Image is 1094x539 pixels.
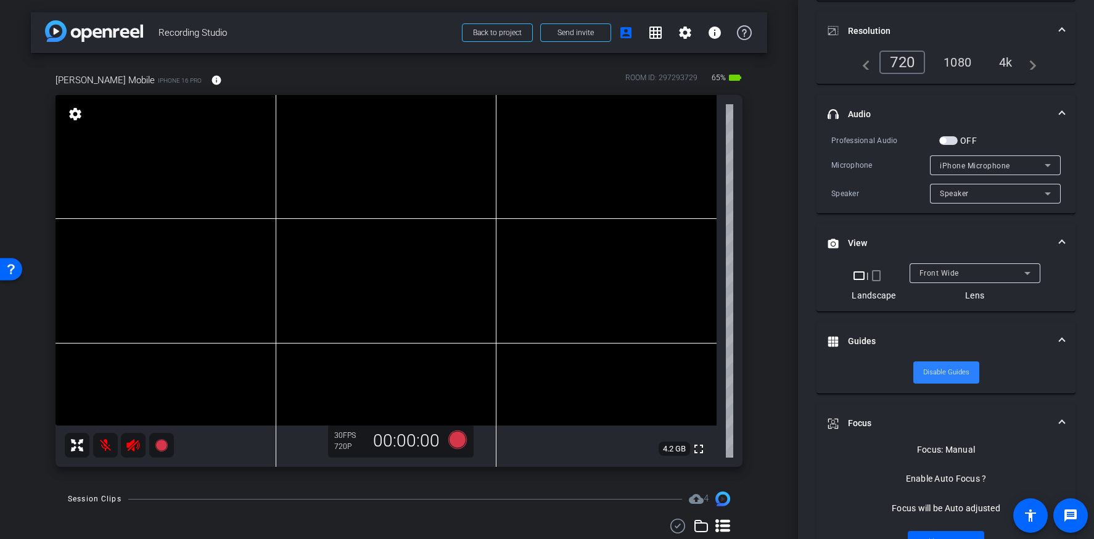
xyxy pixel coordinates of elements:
mat-icon: message [1063,508,1078,523]
div: 4k [990,52,1022,73]
div: | [852,268,895,283]
mat-icon: navigate_next [1022,55,1037,70]
mat-icon: cloud_upload [689,492,704,506]
mat-panel-title: Guides [828,335,1050,348]
label: OFF [958,134,977,147]
mat-icon: info [707,25,722,40]
div: 30 [334,430,365,440]
mat-panel-title: Audio [828,108,1050,121]
div: Professional Audio [831,134,939,147]
button: Disable Guides [913,361,979,384]
span: Disable Guides [923,363,969,382]
mat-icon: account_box [619,25,633,40]
div: Focus will be Auto adjusted [892,502,1000,514]
span: 65% [710,68,728,88]
div: Microphone [831,159,930,171]
mat-icon: settings [67,107,84,121]
div: 00:00:00 [365,430,448,451]
div: Guides [816,361,1075,393]
img: app-logo [45,20,143,42]
span: 4.2 GB [659,442,690,456]
mat-expansion-panel-header: Focus [816,404,1075,443]
mat-expansion-panel-header: Guides [816,322,1075,361]
div: Audio [816,134,1075,213]
span: Recording Studio [158,20,454,45]
button: Send invite [540,23,611,42]
div: Landscape [852,289,895,302]
mat-icon: grid_on [648,25,663,40]
mat-icon: accessibility [1023,508,1038,523]
mat-icon: settings [678,25,693,40]
div: 720 [879,51,925,74]
div: Speaker [831,187,930,200]
mat-icon: info [211,75,222,86]
span: Destinations for your clips [689,492,709,506]
span: Speaker [940,189,969,198]
mat-expansion-panel-header: View [816,224,1075,263]
mat-expansion-panel-header: Resolution [816,11,1075,51]
mat-icon: battery_std [728,70,742,85]
mat-expansion-panel-header: Audio [816,94,1075,134]
div: Resolution [816,51,1075,84]
div: Focus: Manual [917,443,975,456]
span: iPhone 16 Pro [158,76,202,85]
span: Front Wide [919,269,959,278]
button: Back to project [462,23,533,42]
mat-icon: navigate_before [855,55,870,70]
mat-panel-title: Resolution [828,25,1050,38]
span: [PERSON_NAME] Mobile [56,73,155,87]
mat-panel-title: Focus [828,417,1050,430]
div: 720P [334,442,365,451]
mat-icon: fullscreen [691,442,706,456]
span: FPS [343,431,356,440]
img: Session clips [715,492,730,506]
div: ROOM ID: 297293729 [625,72,697,90]
div: Enable Auto Focus ? [906,472,987,485]
span: Back to project [473,28,522,37]
div: View [816,263,1075,311]
span: Send invite [557,28,594,38]
div: 1080 [934,52,981,73]
div: Session Clips [68,493,121,505]
mat-icon: crop_portrait [869,268,884,283]
span: 4 [704,493,709,504]
span: iPhone Microphone [940,162,1010,170]
mat-panel-title: View [828,237,1050,250]
mat-icon: crop_landscape [852,268,866,283]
